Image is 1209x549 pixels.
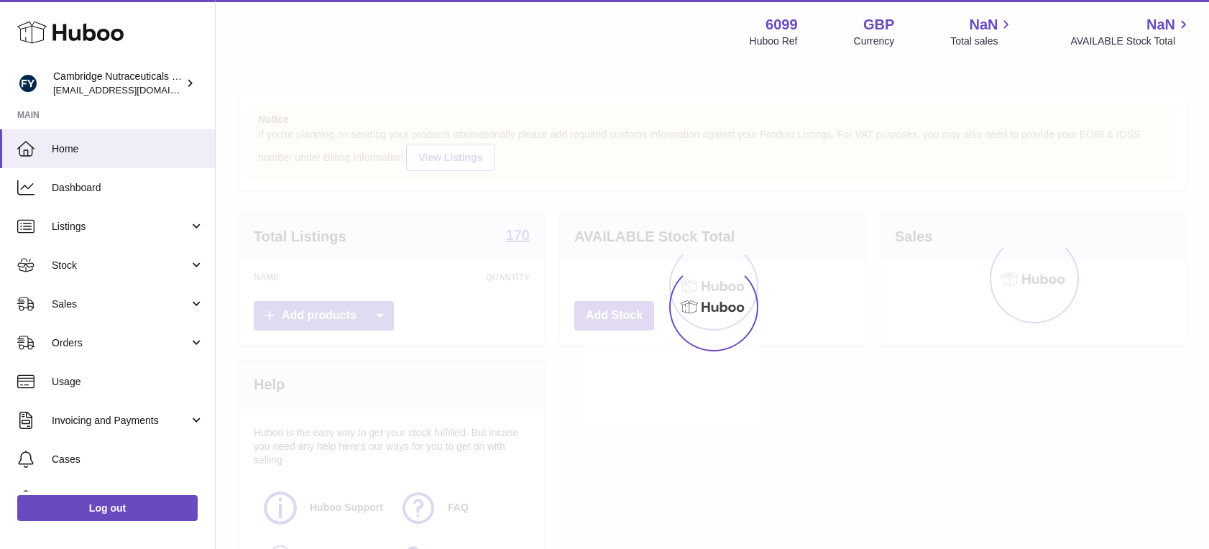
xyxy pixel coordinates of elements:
[52,297,189,311] span: Sales
[17,495,198,521] a: Log out
[969,15,998,34] span: NaN
[52,181,204,195] span: Dashboard
[52,142,204,156] span: Home
[52,259,189,272] span: Stock
[52,453,204,466] span: Cases
[53,70,183,97] div: Cambridge Nutraceuticals Ltd
[53,84,211,96] span: [EMAIL_ADDRESS][DOMAIN_NAME]
[863,15,894,34] strong: GBP
[1070,15,1192,48] a: NaN AVAILABLE Stock Total
[17,73,39,94] img: huboo@camnutra.com
[854,34,895,48] div: Currency
[52,492,204,505] span: Channels
[52,375,204,389] span: Usage
[52,414,189,428] span: Invoicing and Payments
[1146,15,1175,34] span: NaN
[750,34,798,48] div: Huboo Ref
[950,34,1014,48] span: Total sales
[52,220,189,234] span: Listings
[950,15,1014,48] a: NaN Total sales
[766,15,798,34] strong: 6099
[1070,34,1192,48] span: AVAILABLE Stock Total
[52,336,189,350] span: Orders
